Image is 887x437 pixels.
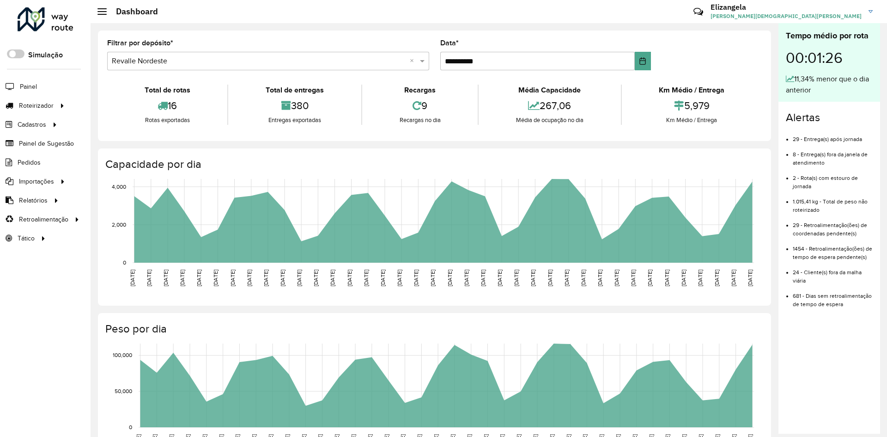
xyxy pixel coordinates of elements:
[530,270,536,286] text: [DATE]
[786,74,873,96] div: 11,34% menor que o dia anterior
[231,116,358,125] div: Entregas exportadas
[730,270,736,286] text: [DATE]
[179,270,185,286] text: [DATE]
[793,261,873,285] li: 24 - Cliente(s) fora da malha viária
[793,167,873,191] li: 2 - Rota(s) com estouro de jornada
[363,270,369,286] text: [DATE]
[513,270,519,286] text: [DATE]
[19,101,54,111] span: Roteirizador
[547,270,553,286] text: [DATE]
[624,116,759,125] div: Km Médio / Entrega
[20,82,37,92] span: Painel
[19,139,74,148] span: Painel de Sugestão
[246,270,252,286] text: [DATE]
[19,177,54,186] span: Importações
[680,270,687,286] text: [DATE]
[28,49,63,61] label: Simulação
[711,12,862,20] span: [PERSON_NAME][DEMOGRAPHIC_DATA][PERSON_NAME]
[230,270,236,286] text: [DATE]
[380,270,386,286] text: [DATE]
[196,270,202,286] text: [DATE]
[107,37,173,49] label: Filtrar por depósito
[112,184,126,190] text: 4,000
[105,322,762,336] h4: Peso por dia
[112,222,126,228] text: 2,000
[18,158,41,167] span: Pedidos
[109,116,225,125] div: Rotas exportadas
[365,96,475,116] div: 9
[447,270,453,286] text: [DATE]
[279,270,286,286] text: [DATE]
[614,270,620,286] text: [DATE]
[296,270,302,286] text: [DATE]
[697,270,703,286] text: [DATE]
[688,2,708,22] a: Contato Rápido
[440,37,459,49] label: Data
[18,234,35,243] span: Tático
[786,111,873,124] h4: Alertas
[480,270,486,286] text: [DATE]
[786,42,873,74] div: 00:01:26
[346,270,352,286] text: [DATE]
[793,285,873,308] li: 681 - Dias sem retroalimentação de tempo de espera
[18,120,46,129] span: Cadastros
[263,270,269,286] text: [DATE]
[597,270,603,286] text: [DATE]
[413,270,419,286] text: [DATE]
[793,191,873,214] li: 1.015,41 kg - Total de peso não roteirizado
[564,270,570,286] text: [DATE]
[647,270,653,286] text: [DATE]
[146,270,152,286] text: [DATE]
[481,85,618,96] div: Média Capacidade
[664,270,670,286] text: [DATE]
[19,196,48,205] span: Relatórios
[231,85,358,96] div: Total de entregas
[115,388,132,394] text: 50,000
[635,52,651,70] button: Choose Date
[747,270,753,286] text: [DATE]
[580,270,586,286] text: [DATE]
[113,352,132,358] text: 100,000
[711,3,862,12] h3: Elizangela
[19,215,68,224] span: Retroalimentação
[129,424,132,430] text: 0
[231,96,358,116] div: 380
[793,143,873,167] li: 8 - Entrega(s) fora da janela de atendimento
[365,85,475,96] div: Recargas
[329,270,335,286] text: [DATE]
[624,85,759,96] div: Km Médio / Entrega
[793,128,873,143] li: 29 - Entrega(s) após jornada
[624,96,759,116] div: 5,979
[365,116,475,125] div: Recargas no dia
[109,85,225,96] div: Total de rotas
[129,270,135,286] text: [DATE]
[107,6,158,17] h2: Dashboard
[481,96,618,116] div: 267,06
[786,30,873,42] div: Tempo médio por rota
[410,55,418,67] span: Clear all
[793,238,873,261] li: 1454 - Retroalimentação(ões) de tempo de espera pendente(s)
[213,270,219,286] text: [DATE]
[793,214,873,238] li: 29 - Retroalimentação(ões) de coordenadas pendente(s)
[463,270,469,286] text: [DATE]
[714,270,720,286] text: [DATE]
[630,270,636,286] text: [DATE]
[123,259,126,265] text: 0
[396,270,402,286] text: [DATE]
[430,270,436,286] text: [DATE]
[163,270,169,286] text: [DATE]
[313,270,319,286] text: [DATE]
[105,158,762,171] h4: Capacidade por dia
[497,270,503,286] text: [DATE]
[481,116,618,125] div: Média de ocupação no dia
[109,96,225,116] div: 16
